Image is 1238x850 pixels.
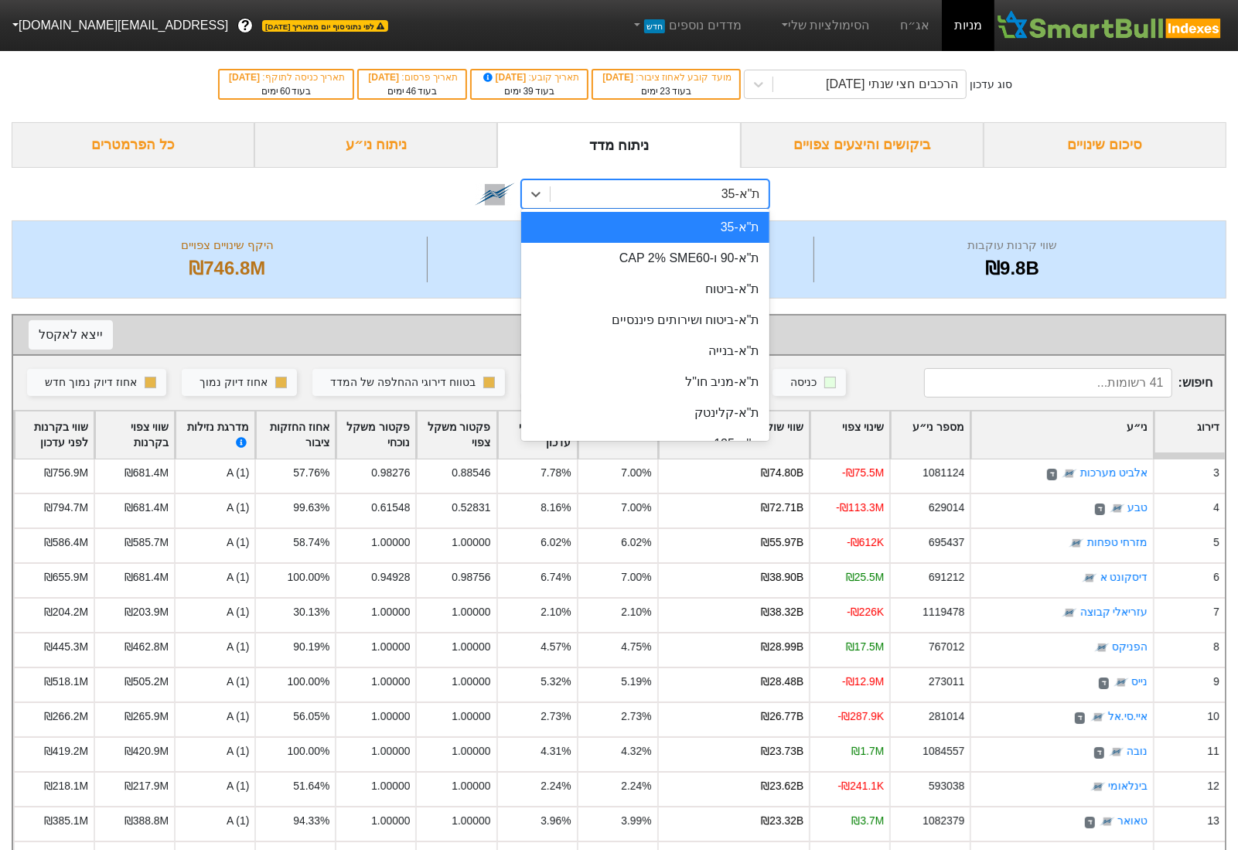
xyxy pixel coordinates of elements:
[174,771,254,806] div: A (1)
[1087,537,1148,549] a: מזרחי טפחות
[721,185,761,203] div: ת"א-35
[287,569,329,585] div: 100.00%
[1213,569,1219,585] div: 6
[1080,467,1148,480] a: אלביט מערכות
[479,84,579,98] div: בעוד ימים
[924,368,1212,398] span: חיפוש :
[847,604,884,620] div: -₪226K
[761,708,803,725] div: ₪26.77B
[971,411,1153,459] div: Toggle SortBy
[541,604,571,620] div: 2.10%
[371,465,410,481] div: 0.98276
[1069,536,1084,551] img: tase link
[452,674,490,690] div: 1.00000
[124,569,169,585] div: ₪681.4M
[524,86,534,97] span: 39
[929,569,964,585] div: 691212
[1208,743,1219,760] div: 11
[838,778,885,794] div: -₪241.1K
[929,534,964,551] div: 695437
[923,743,964,760] div: 1084557
[124,639,169,655] div: ₪462.8M
[660,86,670,97] span: 23
[541,743,571,760] div: 4.31%
[287,674,329,690] div: 100.00%
[621,674,651,690] div: 5.19%
[842,465,884,481] div: -₪75.5M
[44,813,88,829] div: ₪385.1M
[371,500,410,516] div: 0.61548
[984,122,1226,168] div: סיכום שינויים
[541,500,571,516] div: 8.16%
[621,569,651,585] div: 7.00%
[761,743,803,760] div: ₪23.73B
[254,122,497,168] div: ניתוח ני״ע
[923,813,964,829] div: 1082379
[174,736,254,771] div: A (1)
[851,743,884,760] div: ₪1.7M
[371,813,410,829] div: 1.00000
[1208,778,1219,794] div: 12
[761,674,803,690] div: ₪28.48B
[371,708,410,725] div: 1.00000
[1131,676,1148,688] a: נייס
[761,500,803,516] div: ₪72.71B
[621,743,651,760] div: 4.32%
[851,813,884,829] div: ₪3.7M
[27,369,166,397] button: אחוז דיוק נמוך חדש
[452,639,490,655] div: 1.00000
[826,75,958,94] div: הרכבים חצי שנתי [DATE]
[741,122,984,168] div: ביקושים והיצעים צפויים
[44,604,88,620] div: ₪204.2M
[176,411,254,459] div: Toggle SortBy
[174,806,254,841] div: A (1)
[124,534,169,551] div: ₪585.7M
[923,465,964,481] div: 1081124
[1213,534,1219,551] div: 5
[1062,606,1077,621] img: tase link
[1090,710,1106,725] img: tase link
[772,369,846,397] button: כניסה
[227,84,345,98] div: בעוד ימים
[497,122,740,168] div: ניתוח מדד
[452,604,490,620] div: 1.00000
[621,813,651,829] div: 3.99%
[479,70,579,84] div: תאריך קובע :
[293,778,329,794] div: 51.64%
[371,674,410,690] div: 1.00000
[181,419,249,452] div: מדרגת נזילות
[293,534,329,551] div: 58.74%
[1213,639,1219,655] div: 8
[367,70,458,84] div: תאריך פרסום :
[621,639,651,655] div: 4.75%
[293,604,329,620] div: 30.13%
[818,254,1206,282] div: ₪9.8B
[44,708,88,725] div: ₪266.2M
[1213,500,1219,516] div: 4
[621,534,651,551] div: 6.02%
[475,174,515,214] img: tase link
[32,237,423,254] div: היקף שינויים צפויים
[227,70,345,84] div: תאריך כניסה לתוקף :
[1127,502,1148,514] a: טבע
[200,374,268,391] div: אחוז דיוק נמוך
[371,569,410,585] div: 0.94928
[923,604,964,620] div: 1119478
[336,411,415,459] div: Toggle SortBy
[1110,501,1125,517] img: tase link
[621,708,651,725] div: 2.73%
[287,743,329,760] div: 100.00%
[452,534,490,551] div: 1.00000
[124,743,169,760] div: ₪420.9M
[929,708,964,725] div: 281014
[1117,815,1148,828] a: טאואר
[929,639,964,655] div: 767012
[45,374,137,391] div: אחוז דיוק נמוך חדש
[44,778,88,794] div: ₪218.1M
[293,813,329,829] div: 94.33%
[1099,678,1109,690] span: ד
[293,500,329,516] div: 99.63%
[1213,465,1219,481] div: 3
[541,534,571,551] div: 6.02%
[521,274,769,305] div: ת"א-ביטוח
